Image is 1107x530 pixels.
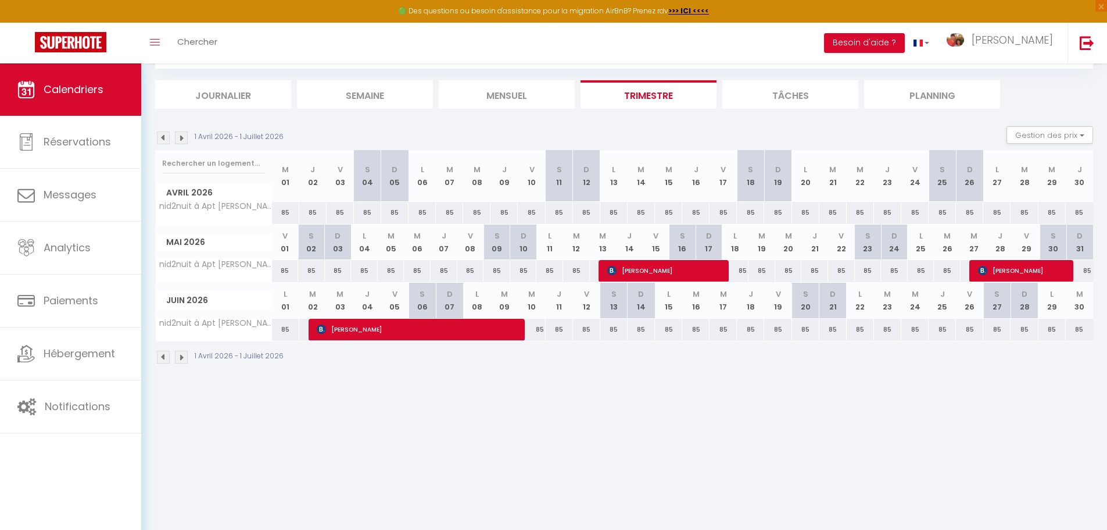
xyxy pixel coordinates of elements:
[378,225,404,260] th: 05
[1021,164,1028,175] abbr: M
[381,202,409,223] div: 85
[490,150,518,202] th: 09
[157,202,274,211] span: nid2nuit à Apt [PERSON_NAME] rénové calme tout confort - 2 nuits minimum
[912,289,919,300] abbr: M
[299,202,327,223] div: 85
[972,33,1053,47] span: [PERSON_NAME]
[607,259,726,282] span: [PERSON_NAME]
[156,184,271,201] span: Avril 2026
[970,230,977,241] abbr: M
[1066,283,1093,318] th: 30
[157,260,274,269] span: nid2nuit à Apt [PERSON_NAME] rénové calme tout confort - 2 nuits minimum
[908,260,934,282] div: 85
[722,225,749,260] th: 18
[392,164,397,175] abbr: D
[874,202,901,223] div: 85
[775,164,781,175] abbr: D
[44,346,115,361] span: Hébergement
[967,289,972,300] abbr: V
[722,80,858,109] li: Tâches
[1048,164,1055,175] abbr: M
[956,150,983,202] th: 26
[272,202,299,223] div: 85
[983,150,1011,202] th: 27
[855,260,882,282] div: 85
[978,259,1069,282] span: [PERSON_NAME]
[463,283,490,318] th: 08
[824,33,905,53] button: Besoin d'aide ?
[483,260,510,282] div: 85
[409,283,436,318] th: 06
[436,150,463,202] th: 07
[967,164,973,175] abbr: D
[812,230,817,241] abbr: J
[1066,202,1093,223] div: 85
[733,230,737,241] abbr: L
[354,283,381,318] th: 04
[354,202,381,223] div: 85
[628,150,655,202] th: 14
[801,225,828,260] th: 21
[956,283,983,318] th: 26
[901,202,929,223] div: 85
[327,283,354,318] th: 03
[155,80,291,109] li: Journalier
[847,202,874,223] div: 85
[828,225,855,260] th: 22
[490,283,518,318] th: 09
[442,230,446,241] abbr: J
[510,225,537,260] th: 10
[655,150,682,202] th: 15
[1077,164,1082,175] abbr: J
[546,202,573,223] div: 85
[501,289,508,300] abbr: M
[35,32,106,52] img: Super Booking
[940,164,945,175] abbr: S
[1080,35,1094,50] img: logout
[628,202,655,223] div: 85
[929,319,956,340] div: 85
[929,283,956,318] th: 25
[447,289,453,300] abbr: D
[1011,202,1038,223] div: 85
[490,202,518,223] div: 85
[483,225,510,260] th: 09
[864,80,1000,109] li: Planning
[338,164,343,175] abbr: V
[764,202,791,223] div: 85
[934,260,961,282] div: 85
[365,289,370,300] abbr: J
[1006,126,1093,144] button: Gestion des prix
[573,202,600,223] div: 85
[748,260,775,282] div: 85
[1038,202,1066,223] div: 85
[669,225,696,260] th: 16
[901,319,929,340] div: 85
[819,150,847,202] th: 21
[1066,225,1093,260] th: 31
[600,283,628,318] th: 13
[1024,230,1029,241] abbr: V
[737,319,764,340] div: 85
[502,164,507,175] abbr: J
[994,289,999,300] abbr: S
[414,230,421,241] abbr: M
[600,202,628,223] div: 85
[468,230,473,241] abbr: V
[653,230,658,241] abbr: V
[177,35,217,48] span: Chercher
[804,164,807,175] abbr: L
[573,283,600,318] th: 12
[616,225,643,260] th: 14
[162,153,265,174] input: Rechercher un logement...
[956,319,983,340] div: 85
[682,319,710,340] div: 85
[865,230,870,241] abbr: S
[573,319,600,340] div: 85
[546,283,573,318] th: 11
[874,150,901,202] th: 23
[327,202,354,223] div: 85
[474,164,481,175] abbr: M
[643,225,669,260] th: 15
[195,131,284,143] p: 1 Avril 2026 - 1 Juillet 2026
